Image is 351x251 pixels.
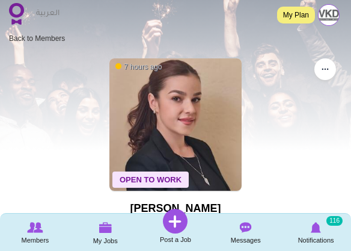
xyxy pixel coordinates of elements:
a: My Jobs My Jobs [70,215,141,250]
span: Members [21,234,49,246]
img: My Jobs [99,222,112,233]
a: Post a Job Post a Job [141,209,211,246]
span: Post a Job [160,234,191,246]
a: My Plan [277,7,315,23]
img: Post a Job [163,209,188,234]
a: Back to Members [9,34,65,43]
button: ... [314,58,336,80]
span: 7 hours ago [115,62,162,72]
span: Open To Work [112,172,189,188]
a: Messages Messages [210,215,281,249]
img: Messages [240,222,252,233]
span: Notifications [298,234,334,246]
span: Messages [231,234,261,246]
img: Notifications [311,222,321,233]
a: العربية [30,2,66,26]
img: Home [9,3,24,25]
h1: [PERSON_NAME] [15,203,336,215]
a: Notifications Notifications 116 [281,215,351,249]
small: 116 [326,216,343,226]
img: Browse Members [27,222,43,233]
span: My Jobs [93,235,118,247]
